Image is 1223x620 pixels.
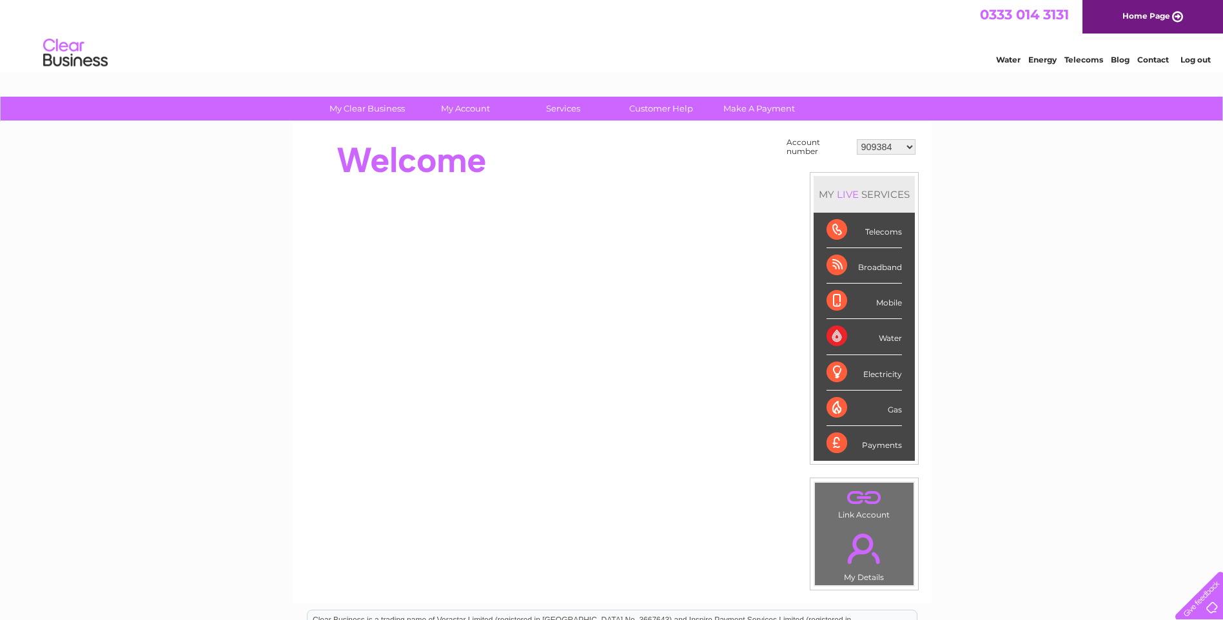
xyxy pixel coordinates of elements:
[827,248,902,284] div: Broadband
[314,97,420,121] a: My Clear Business
[814,523,914,586] td: My Details
[996,55,1021,64] a: Water
[980,6,1069,23] a: 0333 014 3131
[608,97,714,121] a: Customer Help
[834,188,861,200] div: LIVE
[1064,55,1103,64] a: Telecoms
[1111,55,1130,64] a: Blog
[706,97,812,121] a: Make A Payment
[1180,55,1211,64] a: Log out
[412,97,518,121] a: My Account
[1028,55,1057,64] a: Energy
[827,319,902,354] div: Water
[814,482,914,523] td: Link Account
[818,486,910,509] a: .
[814,176,915,213] div: MY SERVICES
[827,391,902,426] div: Gas
[1137,55,1169,64] a: Contact
[827,355,902,391] div: Electricity
[827,426,902,461] div: Payments
[818,526,910,571] a: .
[827,213,902,248] div: Telecoms
[308,7,917,63] div: Clear Business is a trading name of Verastar Limited (registered in [GEOGRAPHIC_DATA] No. 3667643...
[43,34,108,73] img: logo.png
[510,97,616,121] a: Services
[827,284,902,319] div: Mobile
[783,135,854,159] td: Account number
